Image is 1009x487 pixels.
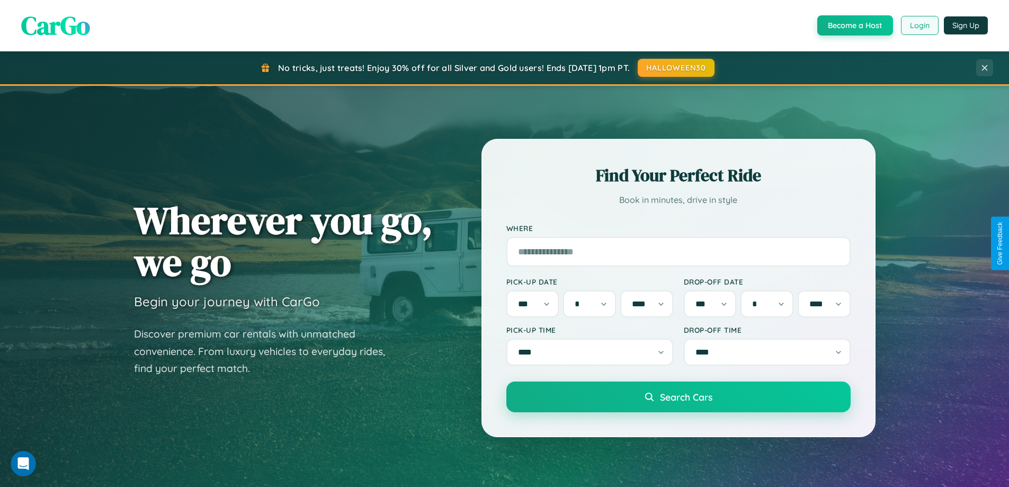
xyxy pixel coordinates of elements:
[21,8,90,43] span: CarGo
[134,199,433,283] h1: Wherever you go, we go
[506,224,851,233] label: Where
[660,391,712,403] span: Search Cars
[506,325,673,334] label: Pick-up Time
[684,325,851,334] label: Drop-off Time
[996,222,1004,265] div: Give Feedback
[506,164,851,187] h2: Find Your Perfect Ride
[134,325,399,377] p: Discover premium car rentals with unmatched convenience. From luxury vehicles to everyday rides, ...
[134,294,320,309] h3: Begin your journey with CarGo
[638,59,715,77] button: HALLOWEEN30
[278,63,630,73] span: No tricks, just treats! Enjoy 30% off for all Silver and Gold users! Ends [DATE] 1pm PT.
[506,192,851,208] p: Book in minutes, drive in style
[11,451,36,476] iframe: Intercom live chat
[817,15,893,36] button: Become a Host
[901,16,939,35] button: Login
[506,382,851,412] button: Search Cars
[506,277,673,286] label: Pick-up Date
[944,16,988,34] button: Sign Up
[684,277,851,286] label: Drop-off Date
